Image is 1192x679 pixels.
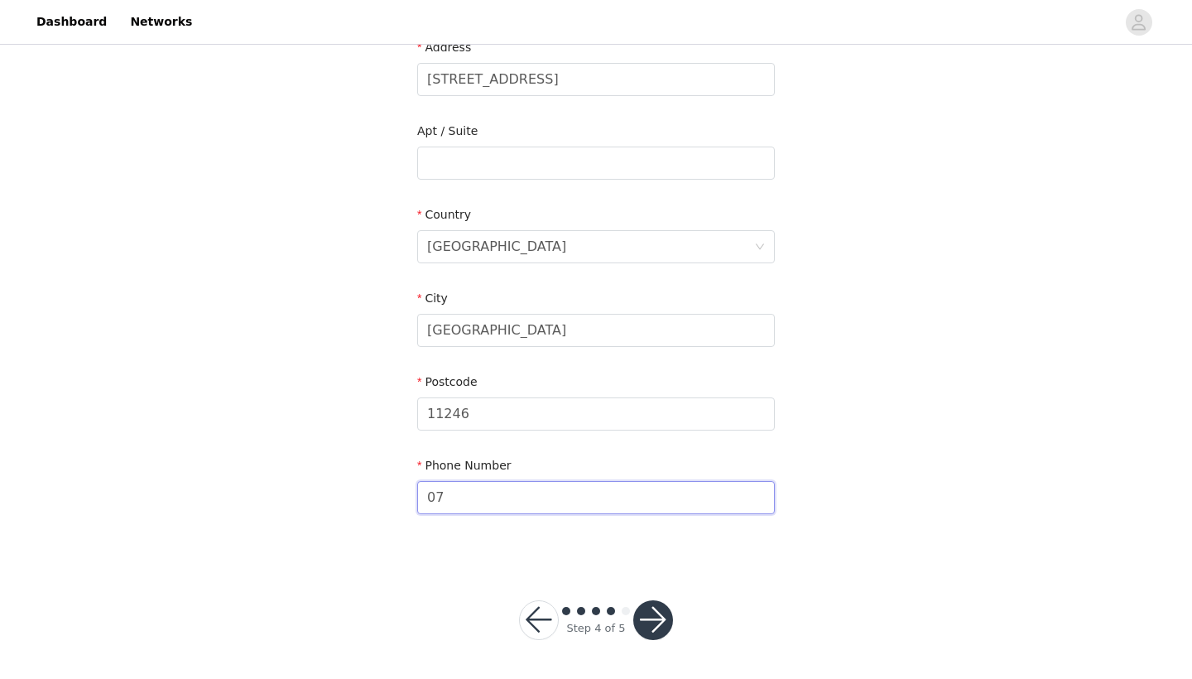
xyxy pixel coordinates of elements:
[566,620,625,637] div: Step 4 of 5
[120,3,202,41] a: Networks
[755,242,765,253] i: icon: down
[427,231,566,262] div: Sweden
[417,375,478,388] label: Postcode
[26,3,117,41] a: Dashboard
[417,124,478,137] label: Apt / Suite
[417,41,471,54] label: Address
[417,208,471,221] label: Country
[1131,9,1146,36] div: avatar
[417,291,448,305] label: City
[417,459,512,472] label: Phone Number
